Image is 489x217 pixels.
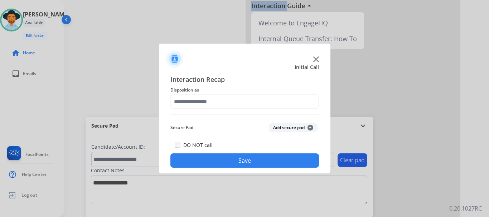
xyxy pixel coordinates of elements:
span: Initial Call [295,64,319,71]
label: DO NOT call [183,142,213,149]
img: contactIcon [166,50,183,68]
button: Save [170,153,319,168]
span: Secure Pad [170,123,193,132]
span: + [308,125,313,130]
button: Add secure pad+ [269,123,318,132]
p: 0.20.1027RC [449,204,482,213]
span: Disposition as [170,86,319,94]
span: Interaction Recap [170,74,319,86]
